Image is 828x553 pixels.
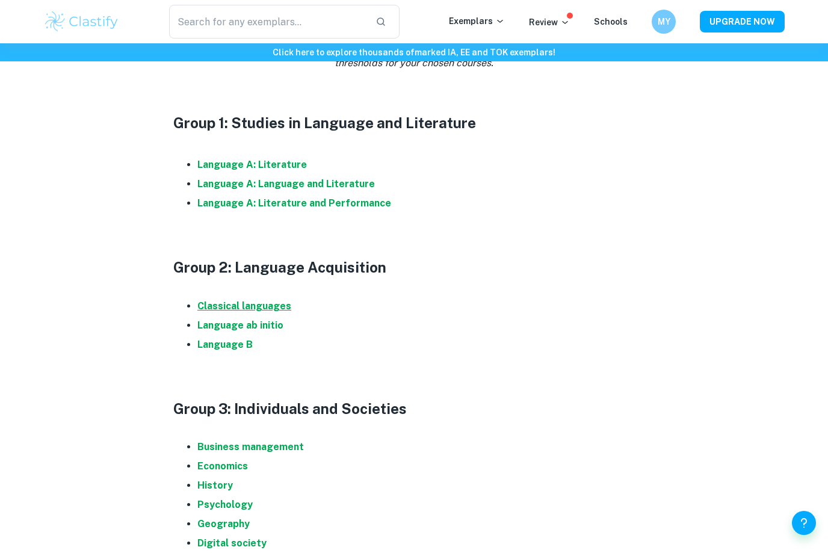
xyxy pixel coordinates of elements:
[169,5,366,39] input: Search for any exemplars...
[2,46,826,59] h6: Click here to explore thousands of marked IA, EE and TOK exemplars !
[449,14,505,28] p: Exemplars
[197,320,283,331] a: Language ab initio
[197,300,291,312] a: Classical languages
[173,256,655,278] h3: Group 2: Language Acquisition
[594,17,628,26] a: Schools
[657,15,671,28] h6: MY
[197,537,267,549] a: Digital society
[529,16,570,29] p: Review
[197,159,307,170] a: Language A: Literature
[700,11,785,32] button: UPGRADE NOW
[652,10,676,34] button: MY
[197,441,304,453] a: Business management
[792,511,816,535] button: Help and Feedback
[197,197,391,209] a: Language A: Literature and Performance
[197,460,248,472] a: Economics
[197,480,233,491] a: History
[173,112,655,134] h3: Group 1: Studies in Language and Literature
[43,10,120,34] img: Clastify logo
[197,499,253,510] a: Psychology
[197,339,253,350] a: Language B
[197,518,250,530] a: Geography
[173,398,655,419] h3: Group 3: Individuals and Societies
[197,39,631,68] i: Below, you'll find links to grade boundaries for all IB subjects, helping you easily check the gr...
[197,178,375,190] a: Language A: Language and Literature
